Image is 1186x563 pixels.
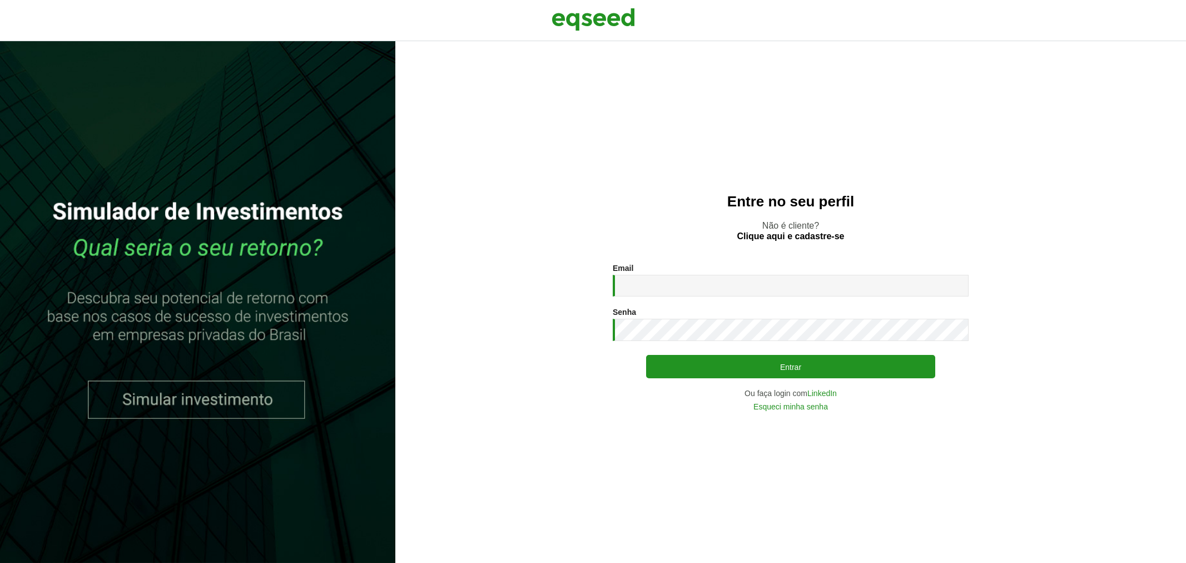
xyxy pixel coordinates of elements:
a: Esqueci minha senha [753,403,828,411]
label: Senha [613,308,636,316]
img: EqSeed Logo [552,6,635,33]
label: Email [613,264,633,272]
button: Entrar [646,355,935,378]
h2: Entre no seu perfil [418,194,1164,210]
p: Não é cliente? [418,220,1164,241]
div: Ou faça login com [613,389,969,397]
a: Clique aqui e cadastre-se [737,232,845,241]
a: LinkedIn [807,389,837,397]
